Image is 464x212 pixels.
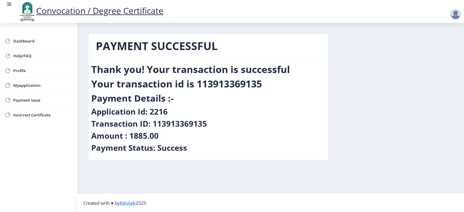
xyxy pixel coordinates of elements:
[13,97,72,104] span: Payment issue
[18,5,163,16] a: Convocation / Degree Certificate
[13,111,72,119] span: Incorrect Certificate
[91,143,187,153] h4: Payment Status: Success
[13,52,72,59] span: Help/FAQ
[91,131,159,141] h4: Amount : 1885.00
[18,1,36,22] img: logo
[91,63,290,75] h2: Thank you! Your transaction is successful
[13,82,72,89] span: Myapplication
[91,119,207,128] h4: Transaction ID: 113913369135
[13,67,72,74] span: Profile
[96,39,321,53] h1: PAYMENT SUCCESSFUL
[91,107,168,116] h4: Application Id: 2216
[120,200,136,206] a: Edulab
[91,92,174,104] h3: Payment Details :-
[13,37,72,45] span: Dashboard
[91,78,262,90] h2: Your transaction id is 113913369135
[83,200,147,206] span: Created with ♥ by 2025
